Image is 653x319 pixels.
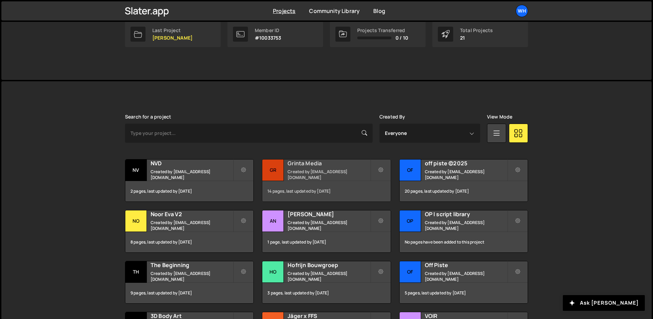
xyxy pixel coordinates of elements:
[373,7,385,15] a: Blog
[262,232,390,252] div: 1 page, last updated by [DATE]
[288,220,370,231] small: Created by [EMAIL_ADDRESS][DOMAIN_NAME]
[125,261,254,304] a: Th The Beginning Created by [EMAIL_ADDRESS][DOMAIN_NAME] 9 pages, last updated by [DATE]
[425,159,507,167] h2: off piste ©2025
[399,210,528,253] a: OP OP | script library Created by [EMAIL_ADDRESS][DOMAIN_NAME] No pages have been added to this p...
[262,181,390,202] div: 14 pages, last updated by [DATE]
[425,220,507,231] small: Created by [EMAIL_ADDRESS][DOMAIN_NAME]
[262,261,391,304] a: Ho Hofrijn Bouwgroep Created by [EMAIL_ADDRESS][DOMAIN_NAME] 3 pages, last updated by [DATE]
[151,210,233,218] h2: Noor Eva V2
[125,210,147,232] div: No
[255,35,281,41] p: #10033753
[288,159,370,167] h2: Grinta Media
[125,159,254,202] a: NV NVD Created by [EMAIL_ADDRESS][DOMAIN_NAME] 2 pages, last updated by [DATE]
[400,232,528,252] div: No pages have been added to this project
[400,181,528,202] div: 20 pages, last updated by [DATE]
[563,295,645,311] button: Ask [PERSON_NAME]
[255,28,281,33] div: Member ID
[125,21,221,47] a: Last Project [PERSON_NAME]
[125,210,254,253] a: No Noor Eva V2 Created by [EMAIL_ADDRESS][DOMAIN_NAME] 8 pages, last updated by [DATE]
[395,35,408,41] span: 0 / 10
[460,28,493,33] div: Total Projects
[288,261,370,269] h2: Hofrijn Bouwgroep
[151,261,233,269] h2: The Beginning
[400,283,528,303] div: 5 pages, last updated by [DATE]
[460,35,493,41] p: 21
[151,271,233,282] small: Created by [EMAIL_ADDRESS][DOMAIN_NAME]
[125,159,147,181] div: NV
[400,261,421,283] div: Of
[425,210,507,218] h2: OP | script library
[152,28,193,33] div: Last Project
[288,210,370,218] h2: [PERSON_NAME]
[425,261,507,269] h2: Off Piste
[516,5,528,17] a: Wh
[151,220,233,231] small: Created by [EMAIL_ADDRESS][DOMAIN_NAME]
[399,261,528,304] a: Of Off Piste Created by [EMAIL_ADDRESS][DOMAIN_NAME] 5 pages, last updated by [DATE]
[262,210,391,253] a: An [PERSON_NAME] Created by [EMAIL_ADDRESS][DOMAIN_NAME] 1 page, last updated by [DATE]
[379,114,405,120] label: Created By
[399,159,528,202] a: of off piste ©2025 Created by [EMAIL_ADDRESS][DOMAIN_NAME] 20 pages, last updated by [DATE]
[425,169,507,180] small: Created by [EMAIL_ADDRESS][DOMAIN_NAME]
[125,261,147,283] div: Th
[288,271,370,282] small: Created by [EMAIL_ADDRESS][DOMAIN_NAME]
[425,271,507,282] small: Created by [EMAIL_ADDRESS][DOMAIN_NAME]
[309,7,360,15] a: Community Library
[400,210,421,232] div: OP
[125,283,253,303] div: 9 pages, last updated by [DATE]
[125,181,253,202] div: 2 pages, last updated by [DATE]
[262,210,284,232] div: An
[125,124,373,143] input: Type your project...
[262,283,390,303] div: 3 pages, last updated by [DATE]
[288,169,370,180] small: Created by [EMAIL_ADDRESS][DOMAIN_NAME]
[487,114,512,120] label: View Mode
[262,159,391,202] a: Gr Grinta Media Created by [EMAIL_ADDRESS][DOMAIN_NAME] 14 pages, last updated by [DATE]
[273,7,295,15] a: Projects
[262,159,284,181] div: Gr
[400,159,421,181] div: of
[125,114,171,120] label: Search for a project
[262,261,284,283] div: Ho
[152,35,193,41] p: [PERSON_NAME]
[125,232,253,252] div: 8 pages, last updated by [DATE]
[357,28,408,33] div: Projects Transferred
[151,159,233,167] h2: NVD
[151,169,233,180] small: Created by [EMAIL_ADDRESS][DOMAIN_NAME]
